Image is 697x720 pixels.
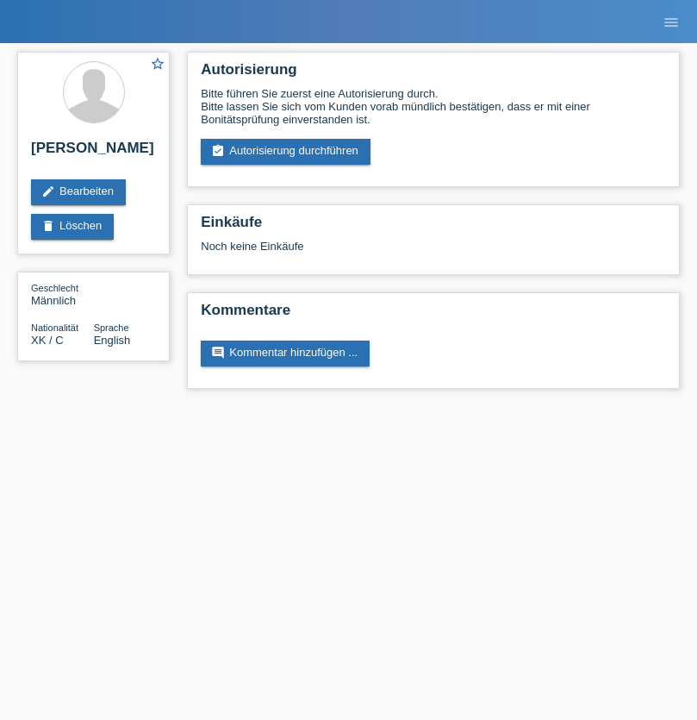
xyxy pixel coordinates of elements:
[31,179,126,205] a: editBearbeiten
[94,334,131,347] span: English
[41,185,55,198] i: edit
[654,16,688,27] a: menu
[31,140,156,166] h2: [PERSON_NAME]
[150,56,165,72] i: star_border
[201,302,666,328] h2: Kommentare
[211,144,225,158] i: assignment_turned_in
[31,214,114,240] a: deleteLöschen
[211,346,225,360] i: comment
[201,139,370,165] a: assignment_turned_inAutorisierung durchführen
[201,240,666,266] div: Noch keine Einkäufe
[31,334,64,347] span: Kosovo / C / 04.06.1990
[201,341,370,366] a: commentKommentar hinzufügen ...
[41,219,55,233] i: delete
[150,56,165,74] a: star_border
[201,214,666,240] h2: Einkäufe
[31,283,78,293] span: Geschlecht
[201,61,666,87] h2: Autorisierung
[31,281,94,307] div: Männlich
[663,14,680,31] i: menu
[94,322,129,333] span: Sprache
[31,322,78,333] span: Nationalität
[201,87,666,126] div: Bitte führen Sie zuerst eine Autorisierung durch. Bitte lassen Sie sich vom Kunden vorab mündlich...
